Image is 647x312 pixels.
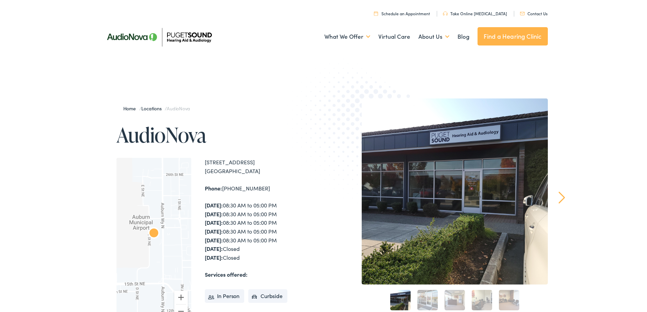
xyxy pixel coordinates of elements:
a: Schedule an Appointment [374,11,430,16]
strong: [DATE]: [205,219,223,226]
span: AudioNova [167,105,190,112]
img: utility icon [374,11,378,16]
li: Curbside [248,289,287,303]
a: 4 [472,290,492,310]
a: Take Online [MEDICAL_DATA] [443,11,507,16]
a: 3 [445,290,465,310]
img: utility icon [443,12,448,16]
a: Contact Us [520,11,547,16]
strong: [DATE]: [205,236,223,244]
a: Blog [457,24,469,49]
strong: [DATE]: [205,245,223,252]
a: Find a Hearing Clinic [478,27,548,45]
strong: [DATE]: [205,210,223,218]
div: 08:30 AM to 05:00 PM 08:30 AM to 05:00 PM 08:30 AM to 05:00 PM 08:30 AM to 05:00 PM 08:30 AM to 0... [205,201,324,262]
a: Next [558,191,565,204]
a: 2 [417,290,438,310]
a: About Us [418,24,449,49]
a: What We Offer [324,24,370,49]
strong: Phone: [205,184,222,192]
strong: [DATE]: [205,254,223,261]
h1: AudioNova [116,124,324,146]
div: [PHONE_NUMBER] [205,184,324,193]
div: [STREET_ADDRESS] [GEOGRAPHIC_DATA] [205,158,324,175]
span: / / [123,105,190,112]
a: 1 [390,290,411,310]
button: Zoom in [174,291,188,304]
a: Home [123,105,139,112]
strong: [DATE]: [205,227,223,235]
strong: Services offered: [205,271,248,278]
img: utility icon [520,12,525,15]
strong: [DATE]: [205,201,223,209]
li: In Person [205,289,245,303]
div: AudioNova [146,226,162,242]
a: Virtual Care [378,24,410,49]
a: Locations [141,105,165,112]
a: 5 [499,290,519,310]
